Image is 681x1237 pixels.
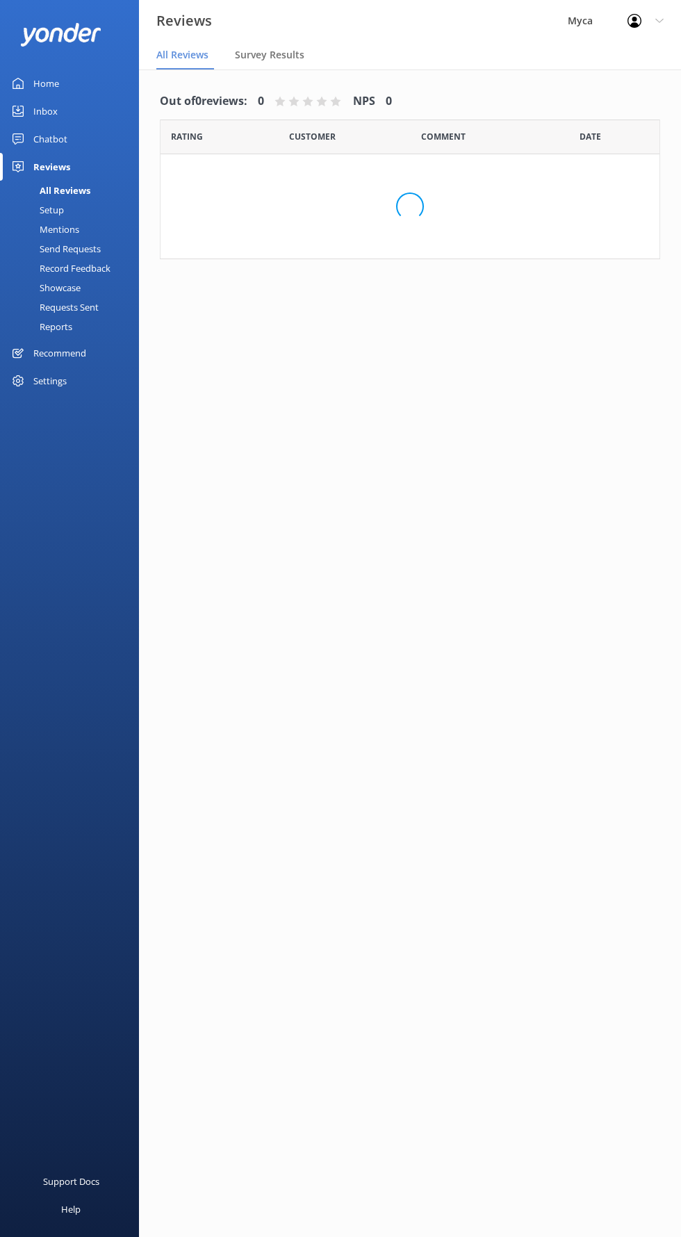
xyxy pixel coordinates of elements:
[353,92,375,110] h4: NPS
[33,97,58,125] div: Inbox
[156,10,212,32] h3: Reviews
[33,367,67,395] div: Settings
[258,92,264,110] h4: 0
[8,297,99,317] div: Requests Sent
[8,317,139,336] a: Reports
[235,48,304,62] span: Survey Results
[8,200,64,220] div: Setup
[8,259,110,278] div: Record Feedback
[289,130,336,143] span: Date
[386,92,392,110] h4: 0
[8,259,139,278] a: Record Feedback
[8,317,72,336] div: Reports
[33,339,86,367] div: Recommend
[8,297,139,317] a: Requests Sent
[8,239,101,259] div: Send Requests
[8,278,139,297] a: Showcase
[421,130,466,143] span: Question
[61,1195,81,1223] div: Help
[8,220,79,239] div: Mentions
[580,130,601,143] span: Date
[8,181,139,200] a: All Reviews
[43,1168,99,1195] div: Support Docs
[8,239,139,259] a: Send Requests
[8,278,81,297] div: Showcase
[8,181,90,200] div: All Reviews
[33,125,67,153] div: Chatbot
[160,92,247,110] h4: Out of 0 reviews:
[8,200,139,220] a: Setup
[156,48,208,62] span: All Reviews
[33,69,59,97] div: Home
[171,130,203,143] span: Date
[21,23,101,46] img: yonder-white-logo.png
[33,153,70,181] div: Reviews
[8,220,139,239] a: Mentions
